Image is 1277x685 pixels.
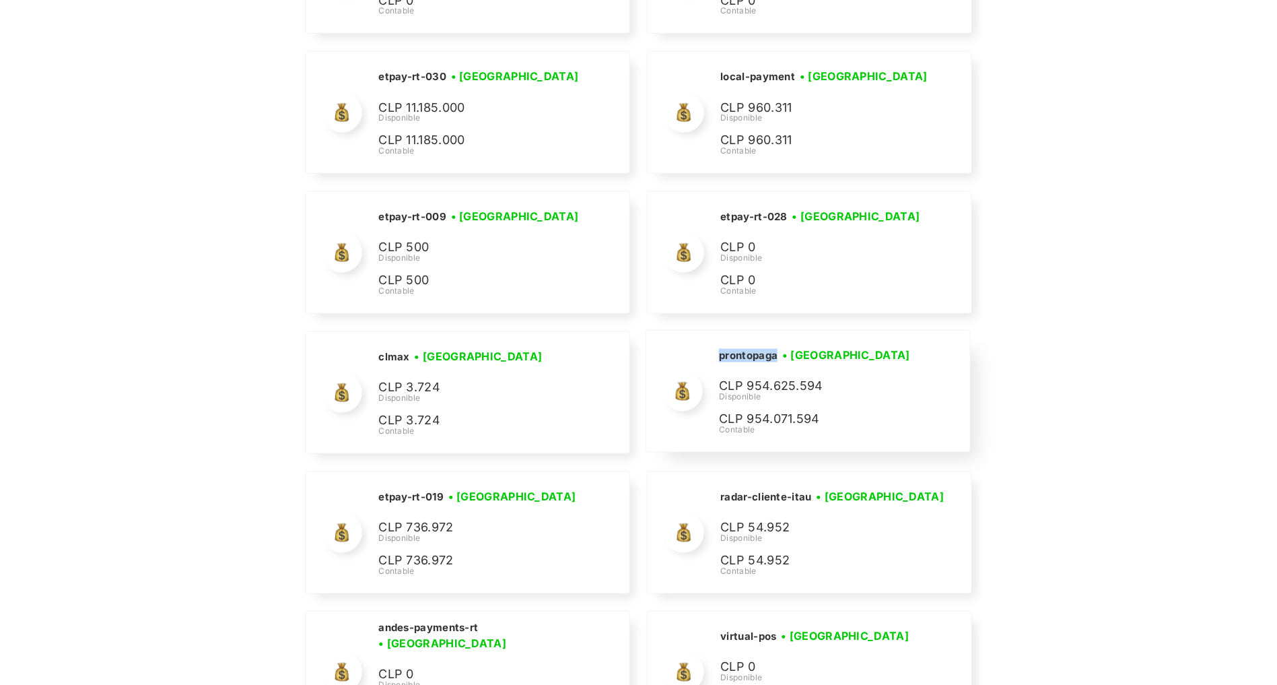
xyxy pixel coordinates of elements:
h3: • [GEOGRAPHIC_DATA] [451,68,579,84]
h2: radar-cliente-itau [720,490,811,504]
div: Contable [720,565,948,577]
div: Contable [378,145,583,157]
p: CLP 3.724 [378,411,580,430]
h3: • [GEOGRAPHIC_DATA] [378,636,506,652]
p: CLP 0 [378,665,580,685]
div: Contable [720,285,924,297]
p: CLP 960.311 [720,131,922,150]
div: Contable [378,425,580,437]
p: CLP 0 [720,271,922,290]
h3: • [GEOGRAPHIC_DATA] [800,68,928,84]
h3: • [GEOGRAPHIC_DATA] [448,488,576,504]
p: CLP 11.185.000 [378,98,580,118]
div: Disponible [378,532,580,544]
h3: • [GEOGRAPHIC_DATA] [781,628,909,644]
h3: • [GEOGRAPHIC_DATA] [451,208,579,224]
div: Disponible [720,672,922,684]
p: CLP 954.071.594 [719,410,921,429]
div: Disponible [719,391,921,403]
div: Disponible [720,112,932,124]
h2: etpay-rt-009 [378,210,446,224]
p: CLP 3.724 [378,378,580,397]
p: CLP 54.952 [720,551,922,570]
h2: local-payment [720,70,795,84]
div: Disponible [720,252,924,264]
p: CLP 954.625.594 [719,377,921,396]
h3: • [GEOGRAPHIC_DATA] [415,348,543,364]
div: Contable [719,424,921,436]
p: CLP 736.972 [378,518,580,537]
p: CLP 960.311 [720,98,922,118]
div: Disponible [378,392,580,404]
h2: etpay-rt-019 [378,490,444,504]
h2: etpay-rt-030 [378,70,446,84]
h3: • [GEOGRAPHIC_DATA] [817,488,944,504]
div: Contable [720,145,932,157]
h3: • [GEOGRAPHIC_DATA] [792,208,920,224]
div: Contable [720,5,924,17]
div: Contable [378,565,580,577]
p: CLP 11.185.000 [378,131,580,150]
div: Disponible [720,532,948,544]
h2: virtual-pos [720,630,776,643]
p: CLP 500 [378,271,580,290]
h2: clmax [378,350,410,364]
h2: andes-payments-rt [378,621,478,634]
div: Contable [378,5,580,17]
h3: • [GEOGRAPHIC_DATA] [782,347,910,363]
p: CLP 736.972 [378,551,580,570]
p: CLP 0 [720,658,922,678]
p: CLP 500 [378,238,580,257]
h2: etpay-rt-028 [720,210,788,224]
h2: prontopaga [719,349,778,362]
p: CLP 54.952 [720,518,922,537]
p: CLP 0 [720,238,922,257]
div: Disponible [378,252,583,264]
div: Contable [378,285,583,297]
div: Disponible [378,112,583,124]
